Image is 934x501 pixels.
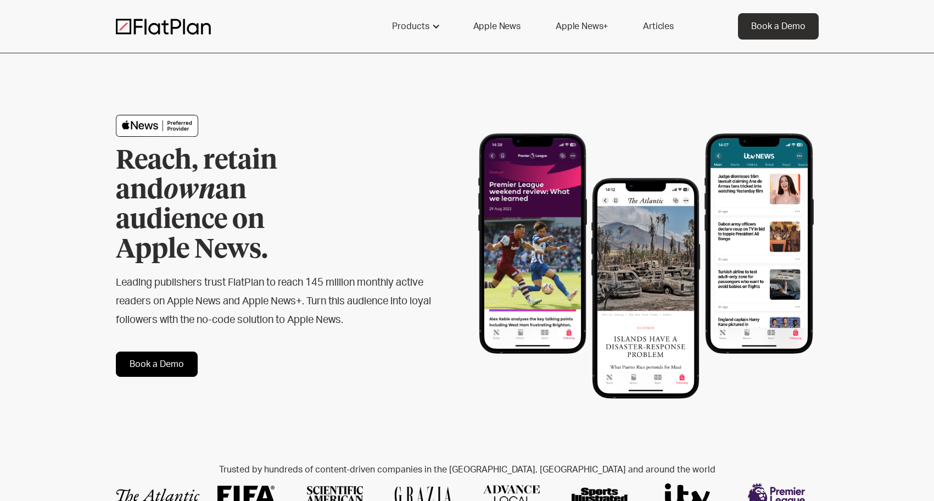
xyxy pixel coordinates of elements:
[116,465,819,475] h2: Trusted by hundreds of content-driven companies in the [GEOGRAPHIC_DATA], [GEOGRAPHIC_DATA] and a...
[116,146,341,265] h1: Reach, retain and an audience on Apple News.
[460,13,534,40] a: Apple News
[164,177,215,204] em: own
[379,13,451,40] div: Products
[751,20,806,33] div: Book a Demo
[116,274,432,330] h2: Leading publishers trust FlatPlan to reach 145 million monthly active readers on Apple News and A...
[738,13,819,40] a: Book a Demo
[116,352,198,377] a: Book a Demo
[392,20,429,33] div: Products
[630,13,687,40] a: Articles
[542,13,621,40] a: Apple News+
